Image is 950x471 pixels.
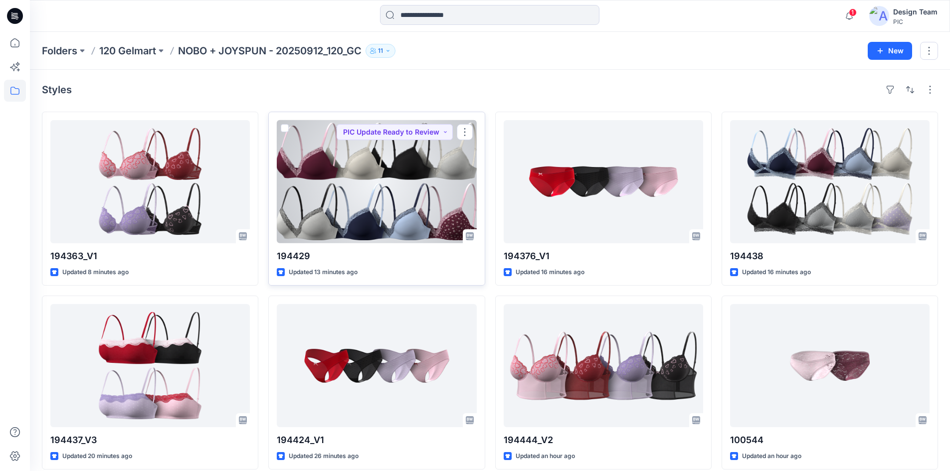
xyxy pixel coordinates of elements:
[893,18,938,25] div: PIC
[50,120,250,243] a: 194363_V1
[50,304,250,427] a: 194437_V3
[50,249,250,263] p: 194363_V1
[289,267,358,278] p: Updated 13 minutes ago
[742,267,811,278] p: Updated 16 minutes ago
[289,451,359,462] p: Updated 26 minutes ago
[516,267,584,278] p: Updated 16 minutes ago
[178,44,362,58] p: NOBO + JOYSPUN - 20250912_120_GC
[277,120,476,243] a: 194429
[378,45,383,56] p: 11
[62,451,132,462] p: Updated 20 minutes ago
[868,42,912,60] button: New
[869,6,889,26] img: avatar
[849,8,857,16] span: 1
[893,6,938,18] div: Design Team
[730,304,930,427] a: 100544
[42,44,77,58] a: Folders
[99,44,156,58] a: 120 Gelmart
[277,249,476,263] p: 194429
[50,433,250,447] p: 194437_V3
[62,267,129,278] p: Updated 8 minutes ago
[366,44,395,58] button: 11
[504,120,703,243] a: 194376_V1
[277,304,476,427] a: 194424_V1
[277,433,476,447] p: 194424_V1
[742,451,801,462] p: Updated an hour ago
[42,84,72,96] h4: Styles
[516,451,575,462] p: Updated an hour ago
[730,433,930,447] p: 100544
[504,304,703,427] a: 194444_V2
[730,249,930,263] p: 194438
[504,433,703,447] p: 194444_V2
[730,120,930,243] a: 194438
[504,249,703,263] p: 194376_V1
